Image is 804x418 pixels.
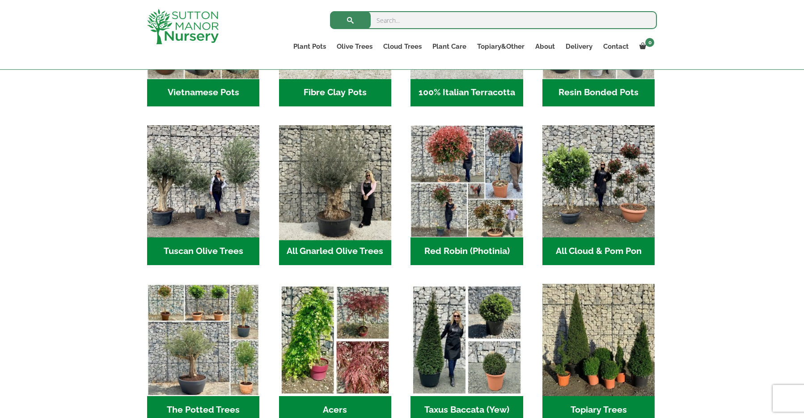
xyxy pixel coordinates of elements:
a: Plant Care [427,40,472,53]
img: Home - 7716AD77 15EA 4607 B135 B37375859F10 [147,125,259,237]
h2: Vietnamese Pots [147,79,259,107]
a: Topiary&Other [472,40,530,53]
a: Visit product category All Cloud & Pom Pon [542,125,655,265]
a: Visit product category Tuscan Olive Trees [147,125,259,265]
a: About [530,40,560,53]
a: Visit product category Red Robin (Photinia) [410,125,523,265]
a: Olive Trees [331,40,378,53]
h2: All Gnarled Olive Trees [279,237,391,265]
img: Home - 5833C5B7 31D0 4C3A 8E42 DB494A1738DB [276,122,394,241]
span: 0 [645,38,654,47]
img: Home - new coll [147,284,259,396]
h2: Fibre Clay Pots [279,79,391,107]
h2: All Cloud & Pom Pon [542,237,655,265]
h2: Resin Bonded Pots [542,79,655,107]
a: Delivery [560,40,598,53]
h2: 100% Italian Terracotta [410,79,523,107]
input: Search... [330,11,657,29]
a: Visit product category All Gnarled Olive Trees [279,125,391,265]
img: Home - Untitled Project [410,284,523,396]
img: logo [147,9,219,44]
h2: Tuscan Olive Trees [147,237,259,265]
a: Plant Pots [288,40,331,53]
img: Home - C8EC7518 C483 4BAA AA61 3CAAB1A4C7C4 1 201 a [542,284,655,396]
a: 0 [634,40,657,53]
h2: Red Robin (Photinia) [410,237,523,265]
img: Home - A124EB98 0980 45A7 B835 C04B779F7765 [542,125,655,237]
a: Contact [598,40,634,53]
a: Cloud Trees [378,40,427,53]
img: Home - F5A23A45 75B5 4929 8FB2 454246946332 [410,125,523,237]
img: Home - Untitled Project 4 [279,284,391,396]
